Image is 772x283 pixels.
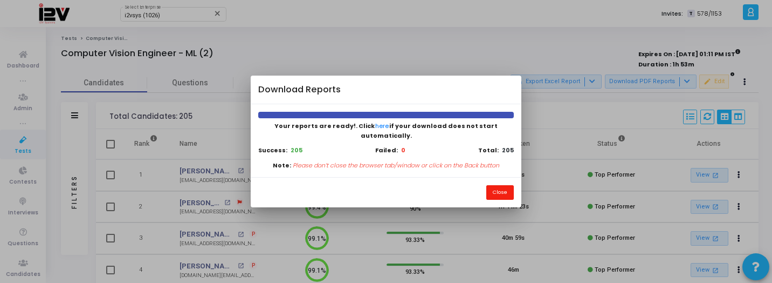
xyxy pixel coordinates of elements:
span: Your reports are ready!. Click if your download does not start automatically. [274,122,498,140]
b: 205 [291,146,302,154]
p: Please don’t close the browser tab/window or click on the Back button [293,161,499,170]
h4: Download Reports [258,83,341,97]
b: Success: [258,146,287,154]
b: 0 [401,146,405,155]
b: 205 [502,146,514,154]
b: Note: [273,161,291,170]
b: Failed: [375,146,398,155]
b: Total: [478,146,499,154]
button: Close [486,185,514,200]
button: here [375,121,389,131]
